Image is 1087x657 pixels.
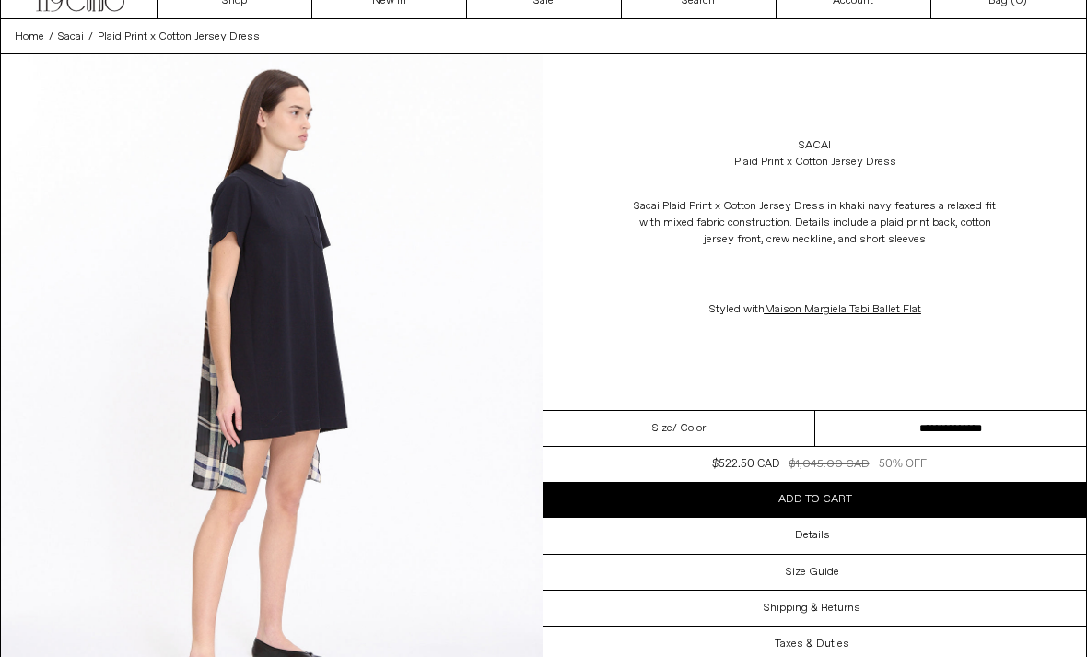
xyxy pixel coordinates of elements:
h3: Taxes & Duties [775,638,849,651]
div: $1,045.00 CAD [789,456,870,473]
a: Sacai [799,137,831,154]
span: / [49,29,53,45]
p: Styled with [631,292,999,327]
a: Maison Margiela Tabi Ballet Flat [765,302,921,317]
div: 50% OFF [879,456,927,473]
p: Sacai Plaid Print x Cotton Jersey Dress in khaki navy features a relaxed fit with mixed fabric co... [631,189,999,257]
span: Sacai [58,29,84,44]
span: / [88,29,93,45]
div: Plaid Print x Cotton Jersey Dress [734,154,896,170]
a: Sacai [58,29,84,45]
span: Home [15,29,44,44]
h3: Details [795,529,830,542]
a: Plaid Print x Cotton Jersey Dress [98,29,260,45]
button: Add to cart [543,482,1086,517]
div: $522.50 CAD [712,456,779,473]
h3: Size Guide [786,566,839,579]
span: / Color [672,420,706,437]
span: Size [652,420,672,437]
h3: Shipping & Returns [764,602,860,615]
a: Home [15,29,44,45]
span: Add to cart [778,492,852,507]
span: Plaid Print x Cotton Jersey Dress [98,29,260,44]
